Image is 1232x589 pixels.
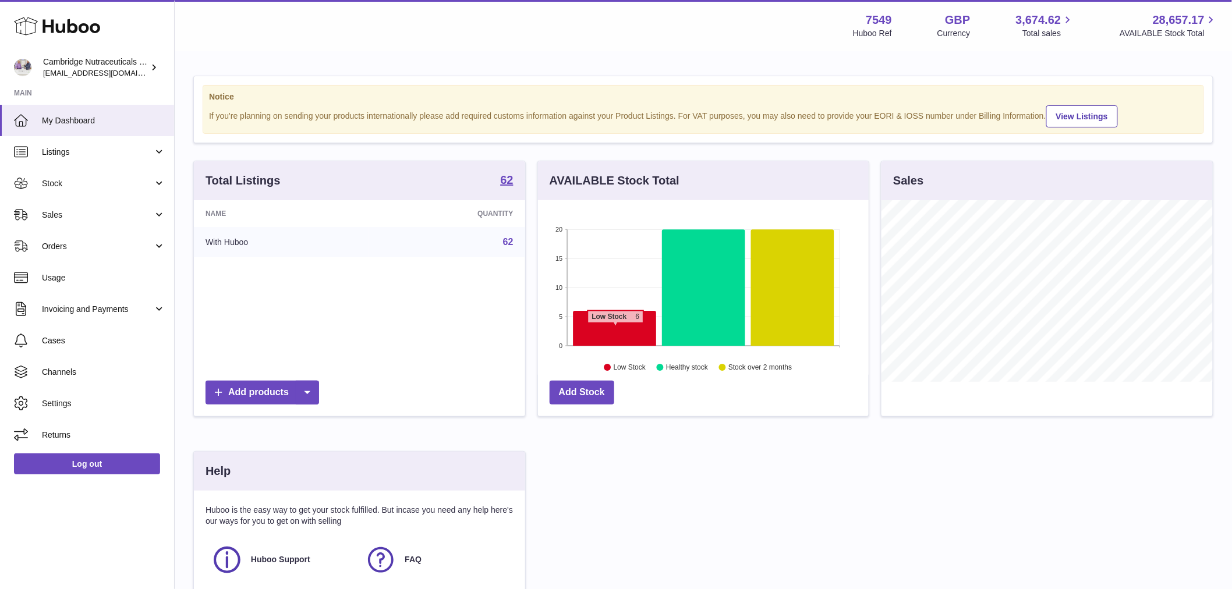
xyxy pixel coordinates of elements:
th: Name [194,200,369,227]
a: 28,657.17 AVAILABLE Stock Total [1120,12,1218,39]
h3: AVAILABLE Stock Total [550,173,679,189]
a: Log out [14,453,160,474]
h3: Help [206,463,231,479]
div: Cambridge Nutraceuticals Ltd [43,56,148,79]
span: Orders [42,241,153,252]
td: With Huboo [194,227,369,257]
h3: Total Listings [206,173,281,189]
span: 28,657.17 [1153,12,1205,28]
span: Invoicing and Payments [42,304,153,315]
text: 15 [555,255,562,262]
text: 10 [555,284,562,291]
span: Cases [42,335,165,346]
span: 3,674.62 [1016,12,1061,28]
strong: Notice [209,91,1198,102]
span: Returns [42,430,165,441]
span: Total sales [1022,28,1074,39]
span: Listings [42,147,153,158]
span: Stock [42,178,153,189]
text: Low Stock [614,364,646,372]
tspan: Low Stock [592,313,626,321]
span: My Dashboard [42,115,165,126]
th: Quantity [369,200,525,227]
a: View Listings [1046,105,1118,127]
strong: 62 [500,174,513,186]
span: Settings [42,398,165,409]
a: 62 [503,237,514,247]
text: Healthy stock [666,364,709,372]
span: Channels [42,367,165,378]
span: FAQ [405,554,422,565]
span: Sales [42,210,153,221]
img: qvc@camnutra.com [14,59,31,76]
a: 62 [500,174,513,188]
a: Add products [206,381,319,405]
text: 20 [555,226,562,233]
span: Huboo Support [251,554,310,565]
span: Usage [42,272,165,283]
div: If you're planning on sending your products internationally please add required customs informati... [209,104,1198,127]
text: 0 [559,342,562,349]
span: AVAILABLE Stock Total [1120,28,1218,39]
a: FAQ [365,544,507,576]
strong: GBP [945,12,970,28]
div: Currency [937,28,971,39]
a: 3,674.62 Total sales [1016,12,1075,39]
text: 5 [559,313,562,320]
strong: 7549 [866,12,892,28]
text: Stock over 2 months [728,364,792,372]
a: Huboo Support [211,544,353,576]
span: [EMAIL_ADDRESS][DOMAIN_NAME] [43,68,171,77]
tspan: 6 [635,313,639,321]
p: Huboo is the easy way to get your stock fulfilled. But incase you need any help here's our ways f... [206,505,514,527]
h3: Sales [893,173,923,189]
div: Huboo Ref [853,28,892,39]
a: Add Stock [550,381,614,405]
